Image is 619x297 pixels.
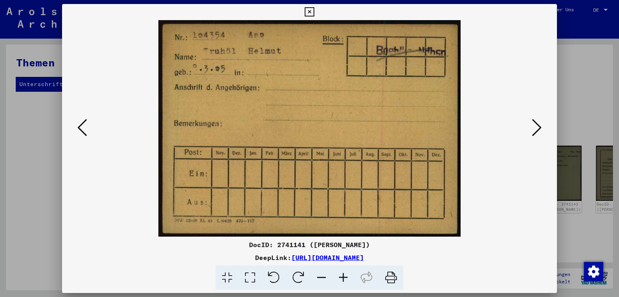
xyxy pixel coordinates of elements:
a: [URL][DOMAIN_NAME] [291,254,364,262]
img: 001.jpg [89,20,530,237]
img: Zustimmung ändern [584,262,603,281]
div: Zustimmung ändern [584,262,603,281]
font: DocID: 2741141 ([PERSON_NAME]) [249,241,370,249]
font: DeepLink: [255,254,291,262]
